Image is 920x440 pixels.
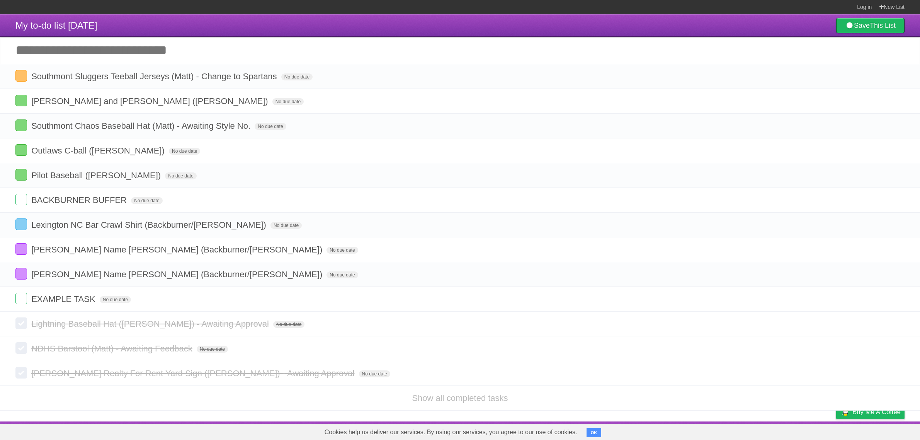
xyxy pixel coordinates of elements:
a: SaveThis List [836,18,905,33]
span: [PERSON_NAME] Realty For Rent Yard Sign ([PERSON_NAME]) - Awaiting Approval [31,368,356,378]
span: Southmont Chaos Baseball Hat (Matt) - Awaiting Style No. [31,121,252,131]
span: Southmont Sluggers Teeball Jerseys (Matt) - Change to Spartans [31,72,279,81]
a: Buy me a coffee [836,405,905,419]
label: Done [15,218,27,230]
span: Buy me a coffee [852,405,901,419]
label: Done [15,243,27,255]
span: No due date [255,123,286,130]
label: Done [15,342,27,354]
label: Done [15,144,27,156]
label: Done [15,317,27,329]
a: Show all completed tasks [412,393,508,403]
label: Done [15,95,27,106]
label: Done [15,70,27,82]
img: Buy me a coffee [840,405,850,418]
span: [PERSON_NAME] and [PERSON_NAME] ([PERSON_NAME]) [31,96,270,106]
a: Privacy [826,423,846,438]
span: No due date [270,222,302,229]
span: Outlaws C-ball ([PERSON_NAME]) [31,146,167,155]
span: No due date [100,296,131,303]
span: My to-do list [DATE] [15,20,97,31]
a: About [733,423,750,438]
label: Done [15,367,27,379]
span: No due date [165,172,196,179]
a: Suggest a feature [856,423,905,438]
a: Developers [759,423,790,438]
a: Terms [800,423,817,438]
span: No due date [169,148,200,155]
span: No due date [273,321,304,328]
span: [PERSON_NAME] Name [PERSON_NAME] (Backburner/[PERSON_NAME]) [31,245,324,254]
span: Cookies help us deliver our services. By using our services, you agree to our use of cookies. [317,425,585,440]
span: No due date [281,73,313,80]
span: [PERSON_NAME] Name [PERSON_NAME] (Backburner/[PERSON_NAME]) [31,269,324,279]
span: BACKBURNER BUFFER [31,195,129,205]
span: Pilot Baseball ([PERSON_NAME]) [31,171,163,180]
span: NDHS Barstool (Matt) - Awaiting Feedback [31,344,194,353]
span: No due date [131,197,162,204]
span: Lexington NC Bar Crawl Shirt (Backburner/[PERSON_NAME]) [31,220,268,230]
button: OK [587,428,602,437]
span: No due date [272,98,304,105]
span: No due date [327,271,358,278]
span: EXAMPLE TASK [31,294,97,304]
span: No due date [197,346,228,353]
label: Done [15,293,27,304]
label: Done [15,119,27,131]
b: This List [870,22,896,29]
label: Done [15,194,27,205]
span: Lightning Baseball Hat ([PERSON_NAME]) - Awaiting Approval [31,319,271,329]
label: Done [15,268,27,280]
span: No due date [359,370,390,377]
label: Done [15,169,27,181]
span: No due date [327,247,358,254]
